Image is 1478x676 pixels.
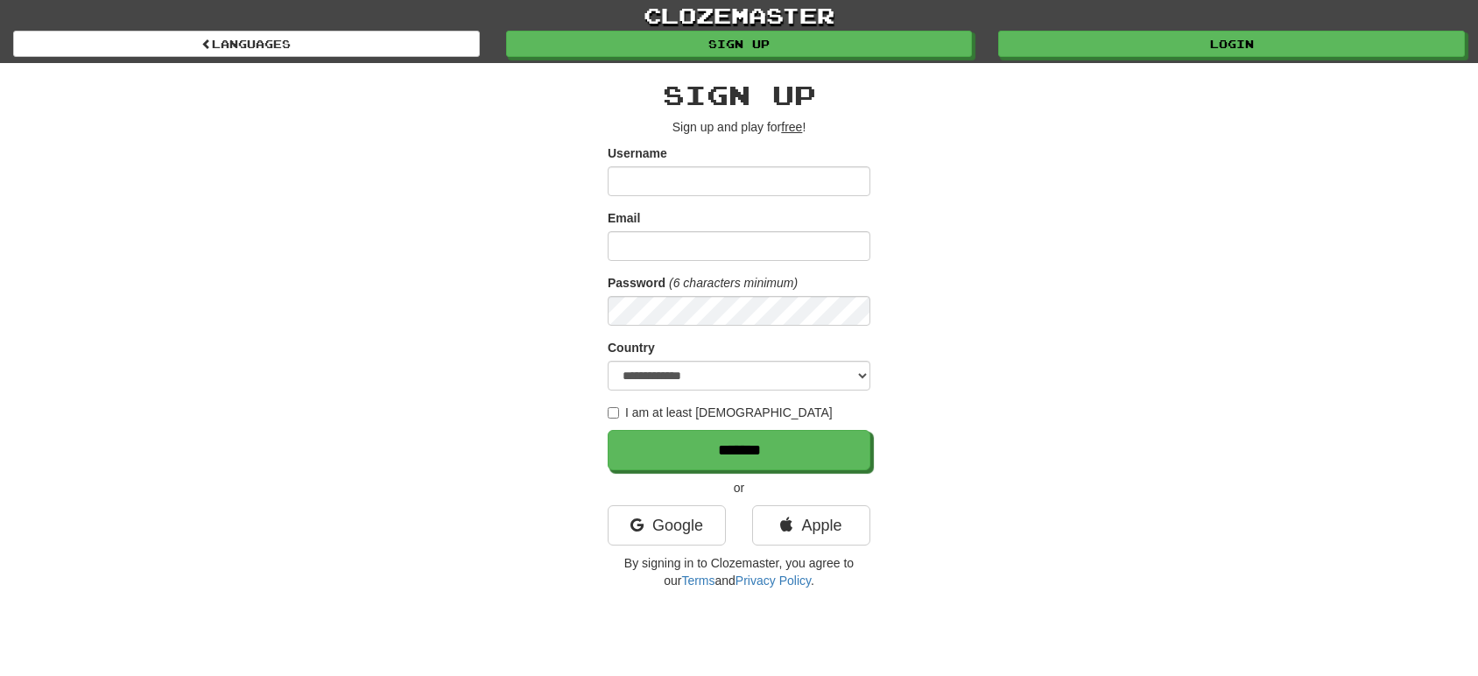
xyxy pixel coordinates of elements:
[608,81,870,109] h2: Sign up
[608,479,870,496] p: or
[752,505,870,546] a: Apple
[608,554,870,589] p: By signing in to Clozemaster, you agree to our and .
[781,120,802,134] u: free
[608,118,870,136] p: Sign up and play for !
[608,274,665,292] label: Password
[608,404,833,421] label: I am at least [DEMOGRAPHIC_DATA]
[608,209,640,227] label: Email
[608,339,655,356] label: Country
[681,574,714,588] a: Terms
[608,505,726,546] a: Google
[506,31,973,57] a: Sign up
[13,31,480,57] a: Languages
[669,276,798,290] em: (6 characters minimum)
[735,574,811,588] a: Privacy Policy
[998,31,1465,57] a: Login
[608,407,619,419] input: I am at least [DEMOGRAPHIC_DATA]
[608,144,667,162] label: Username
